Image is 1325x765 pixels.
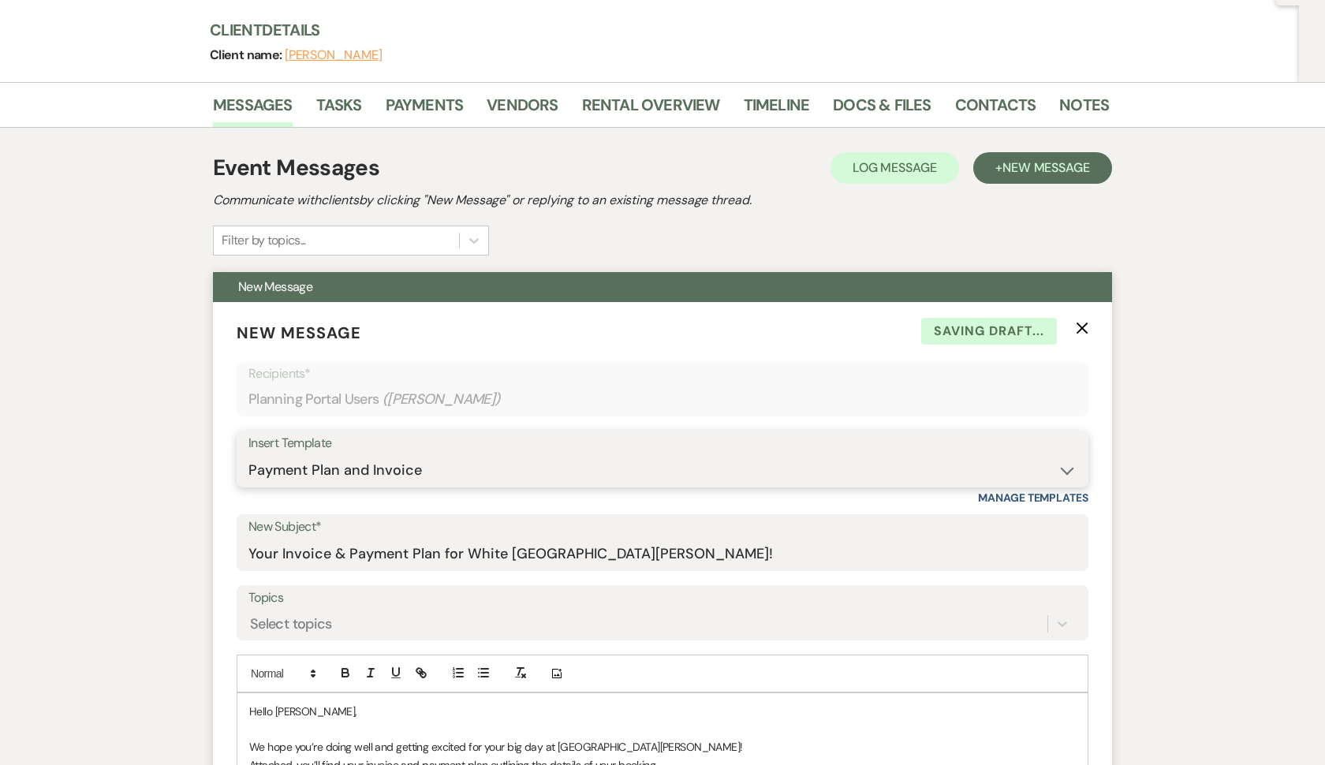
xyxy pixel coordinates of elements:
[921,318,1057,345] span: Saving draft...
[955,92,1036,127] a: Contacts
[285,49,383,62] button: [PERSON_NAME]
[248,516,1077,539] label: New Subject*
[833,92,931,127] a: Docs & Files
[973,152,1112,184] button: +New Message
[213,191,1112,210] h2: Communicate with clients by clicking "New Message" or replying to an existing message thread.
[248,364,1077,384] p: Recipients*
[978,491,1088,505] a: Manage Templates
[248,587,1077,610] label: Topics
[210,19,1093,41] h3: Client Details
[213,92,293,127] a: Messages
[316,92,362,127] a: Tasks
[250,614,332,635] div: Select topics
[853,159,937,176] span: Log Message
[744,92,810,127] a: Timeline
[213,151,379,185] h1: Event Messages
[238,278,312,295] span: New Message
[386,92,464,127] a: Payments
[1002,159,1090,176] span: New Message
[210,47,285,63] span: Client name:
[487,92,558,127] a: Vendors
[249,738,1076,756] p: We hope you’re doing well and getting excited for your big day at [GEOGRAPHIC_DATA][PERSON_NAME]!
[248,384,1077,415] div: Planning Portal Users
[249,703,1076,720] p: Hello [PERSON_NAME],
[830,152,959,184] button: Log Message
[248,432,1077,455] div: Insert Template
[582,92,720,127] a: Rental Overview
[222,231,306,250] div: Filter by topics...
[1059,92,1109,127] a: Notes
[237,323,361,343] span: New Message
[383,389,501,410] span: ( [PERSON_NAME] )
